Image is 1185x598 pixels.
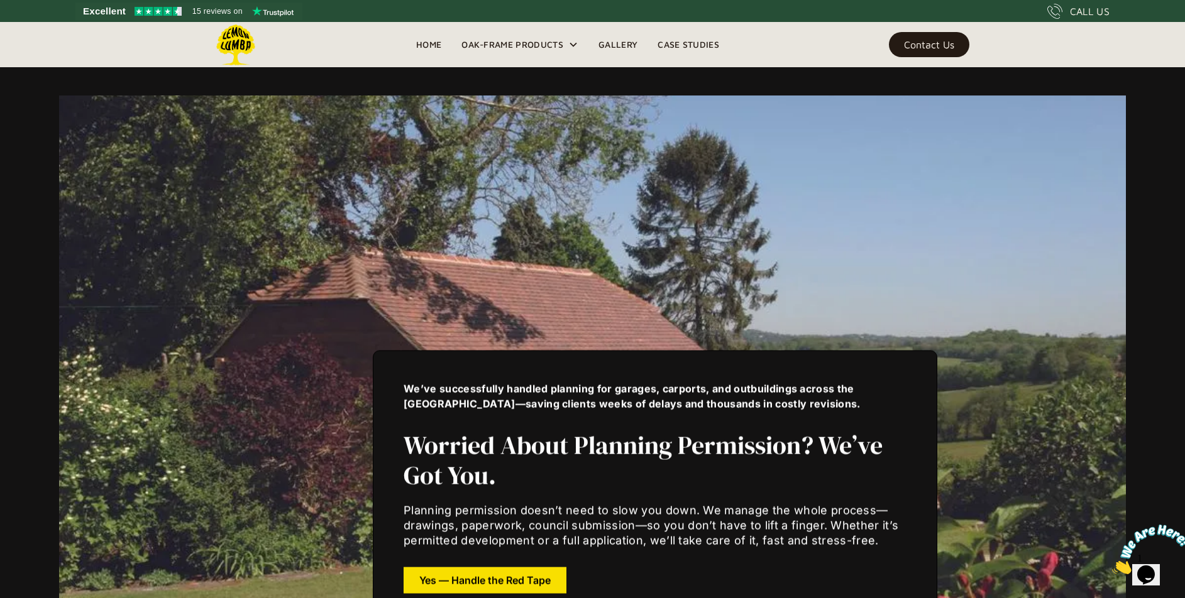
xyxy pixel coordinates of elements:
h2: Worried About Planning Permission? We’ve Got You. [404,430,907,491]
div: Oak-Frame Products [461,37,563,52]
a: See Lemon Lumba reviews on Trustpilot [75,3,302,20]
span: 15 reviews on [192,4,243,19]
img: Chat attention grabber [5,5,83,55]
div: Oak-Frame Products [451,22,588,67]
img: Trustpilot 4.5 stars [135,7,182,16]
a: Home [406,35,451,54]
img: Trustpilot logo [252,6,294,16]
a: Yes — Handle the Red Tape [404,567,566,594]
span: 1 [5,5,10,16]
a: Contact Us [889,32,969,57]
a: Case Studies [648,35,729,54]
div: Yes — Handle the Red Tape [419,576,551,585]
span: Excellent [83,4,126,19]
strong: We’ve successfully handled planning for garages, carports, and outbuildings across the [GEOGRAPHI... [404,383,861,410]
p: Planning permission doesn’t need to slow you down. We manage the whole process—drawings, paperwor... [404,503,907,548]
a: CALL US [1047,4,1110,19]
iframe: chat widget [1107,519,1185,579]
div: Contact Us [904,40,954,49]
a: Gallery [588,35,648,54]
div: CALL US [1070,4,1110,19]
